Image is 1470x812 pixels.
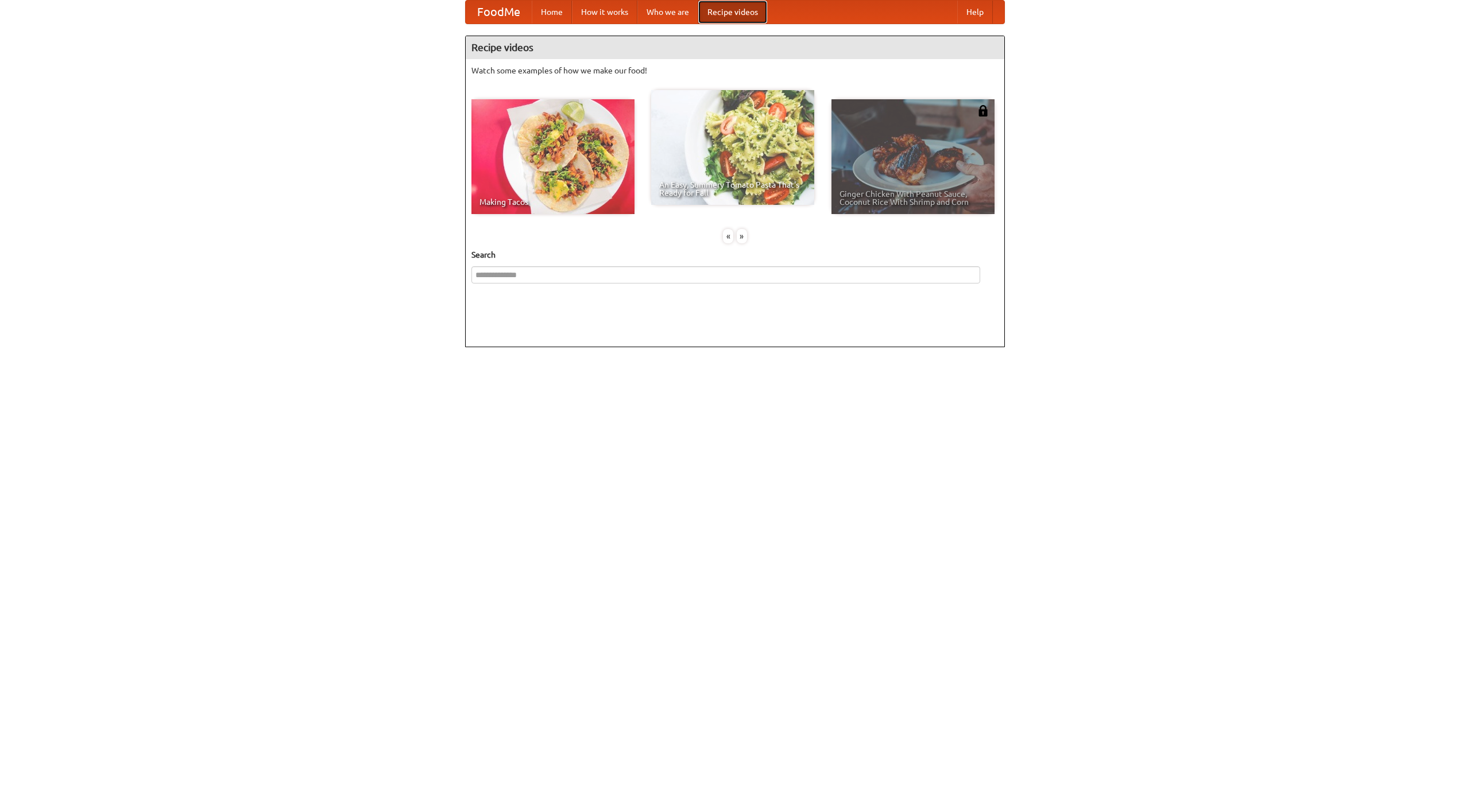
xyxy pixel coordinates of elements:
h4: Recipe videos [466,36,1004,59]
div: « [723,229,733,243]
a: Home [532,1,572,24]
a: Who we are [637,1,698,24]
a: How it works [572,1,637,24]
a: Help [957,1,993,24]
a: Making Tacos [471,99,635,214]
a: Recipe videos [698,1,767,24]
p: Watch some examples of how we make our food! [471,65,999,76]
a: An Easy, Summery Tomato Pasta That's Ready for Fall [651,90,814,205]
img: 483408.png [977,105,989,116]
div: » [737,229,747,243]
a: FoodMe [466,1,532,24]
span: An Easy, Summery Tomato Pasta That's Ready for Fall [659,181,806,197]
span: Making Tacos [479,198,626,206]
h5: Search [471,249,999,261]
